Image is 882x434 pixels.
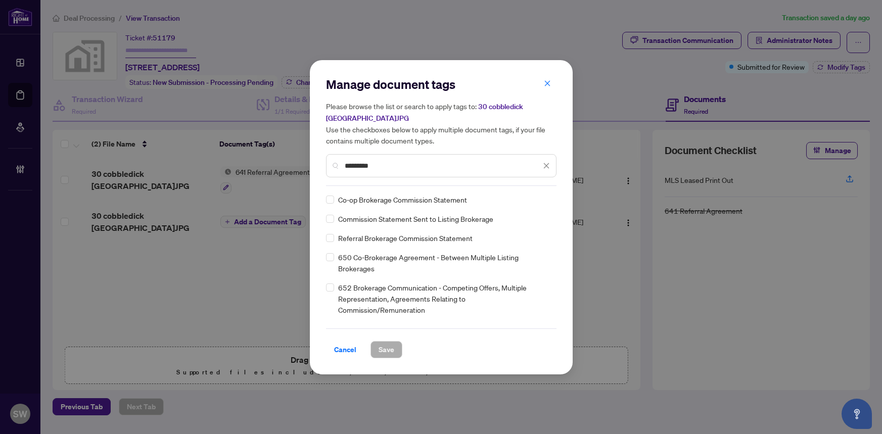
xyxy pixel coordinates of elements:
button: Save [370,341,402,358]
span: 30 cobbledick [GEOGRAPHIC_DATA]JPG [326,102,523,123]
span: 652 Brokerage Communication - Competing Offers, Multiple Representation, Agreements Relating to C... [338,282,550,315]
h5: Please browse the list or search to apply tags to: Use the checkboxes below to apply multiple doc... [326,101,556,146]
h2: Manage document tags [326,76,556,92]
span: Commission Statement Sent to Listing Brokerage [338,213,493,224]
span: close [543,162,550,169]
span: 650 Co-Brokerage Agreement - Between Multiple Listing Brokerages [338,252,550,274]
span: Cancel [334,342,356,358]
button: Cancel [326,341,364,358]
span: close [544,80,551,87]
button: Open asap [842,399,872,429]
span: Referral Brokerage Commission Statement [338,232,473,244]
span: Co-op Brokerage Commission Statement [338,194,467,205]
